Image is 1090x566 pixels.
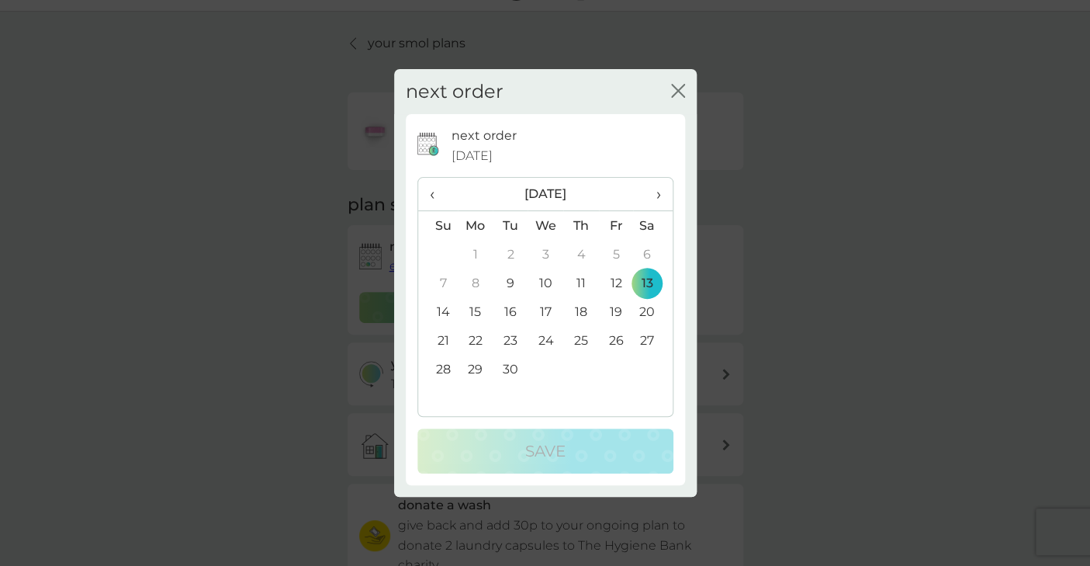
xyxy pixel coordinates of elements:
td: 24 [528,326,563,355]
p: next order [452,126,517,146]
td: 22 [458,326,493,355]
th: Fr [599,211,634,241]
td: 10 [528,269,563,297]
td: 14 [418,297,458,326]
td: 16 [493,297,528,326]
td: 19 [599,297,634,326]
button: close [671,84,685,100]
th: Th [563,211,598,241]
td: 11 [563,269,598,297]
td: 3 [528,240,563,269]
td: 25 [563,326,598,355]
span: ‹ [430,178,446,210]
p: Save [525,439,566,464]
th: Tu [493,211,528,241]
td: 30 [493,355,528,384]
td: 7 [418,269,458,297]
td: 28 [418,355,458,384]
th: We [528,211,563,241]
td: 8 [458,269,493,297]
td: 6 [633,240,672,269]
td: 15 [458,297,493,326]
td: 1 [458,240,493,269]
td: 23 [493,326,528,355]
th: Su [418,211,458,241]
span: [DATE] [452,146,493,166]
th: [DATE] [458,178,634,211]
td: 17 [528,297,563,326]
span: › [645,178,660,210]
td: 9 [493,269,528,297]
td: 2 [493,240,528,269]
td: 12 [599,269,634,297]
button: Save [417,429,673,474]
td: 5 [599,240,634,269]
th: Mo [458,211,493,241]
td: 4 [563,240,598,269]
td: 26 [599,326,634,355]
td: 20 [633,297,672,326]
th: Sa [633,211,672,241]
h2: next order [406,81,503,103]
td: 13 [633,269,672,297]
td: 27 [633,326,672,355]
td: 29 [458,355,493,384]
td: 21 [418,326,458,355]
td: 18 [563,297,598,326]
